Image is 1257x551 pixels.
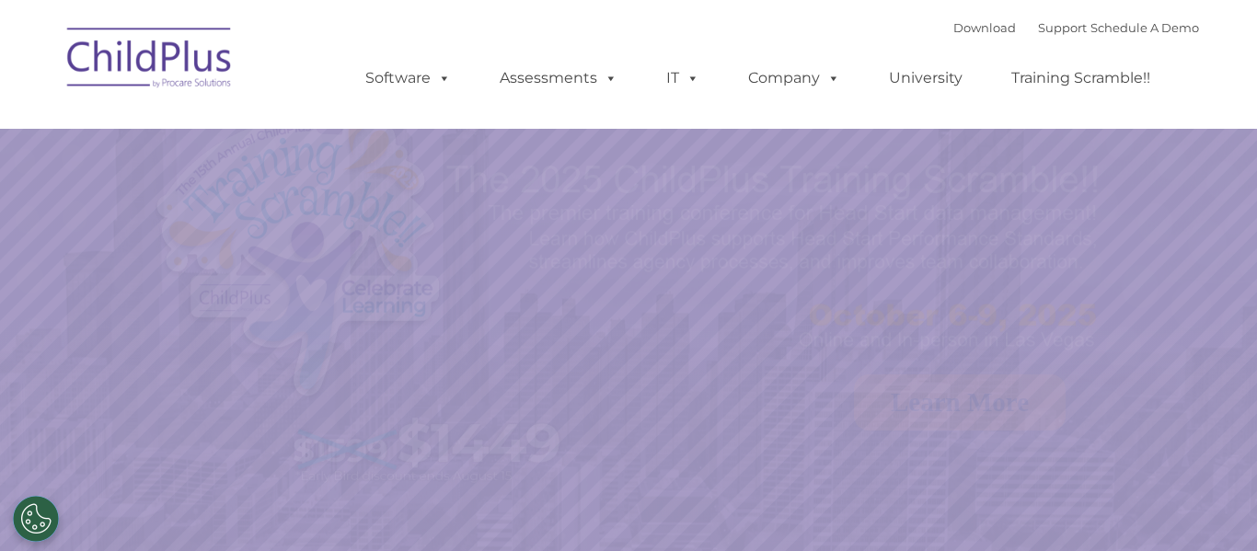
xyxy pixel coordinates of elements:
[481,60,636,97] a: Assessments
[58,15,242,107] img: ChildPlus by Procare Solutions
[871,60,981,97] a: University
[1038,20,1087,35] a: Support
[347,60,469,97] a: Software
[648,60,718,97] a: IT
[953,20,1199,35] font: |
[953,20,1016,35] a: Download
[1090,20,1199,35] a: Schedule A Demo
[13,496,59,542] button: Cookies Settings
[993,60,1169,97] a: Training Scramble!!
[854,374,1066,430] a: Learn More
[730,60,859,97] a: Company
